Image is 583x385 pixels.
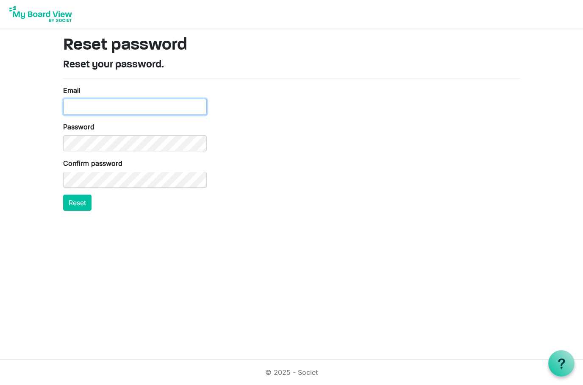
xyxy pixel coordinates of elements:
label: Confirm password [63,158,122,168]
button: Reset [63,195,92,211]
label: Email [63,85,81,95]
h4: Reset your password. [63,59,520,71]
label: Password [63,122,94,132]
img: My Board View Logo [7,3,75,25]
a: © 2025 - Societ [265,368,318,377]
h1: Reset password [63,35,520,56]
